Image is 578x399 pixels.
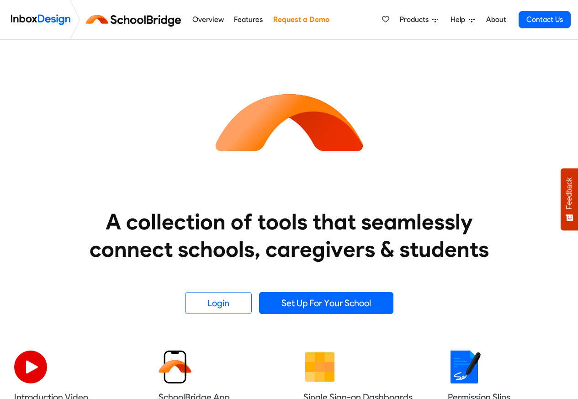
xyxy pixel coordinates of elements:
span: Products [400,14,432,25]
img: 2022_07_11_icon_video_playback.svg [14,351,47,383]
a: About [483,11,509,29]
a: Overview [190,11,226,29]
a: Login [185,292,252,314]
a: Products [396,11,442,29]
img: 2022_01_18_icon_signature.svg [448,351,481,383]
a: Features [232,11,265,29]
button: Feedback - Show survey [561,168,578,230]
img: schoolbridge logo [84,9,187,31]
a: Contact Us [519,11,571,28]
span: Feedback [565,177,573,209]
a: Request a Demo [270,11,332,29]
heading: A collection of tools that seamlessly connect schools, caregivers & students [72,208,506,263]
img: icon_schoolbridge.svg [207,40,371,204]
img: 2022_01_13_icon_sb_app.svg [159,351,191,383]
span: Help [451,14,469,25]
a: Set Up For Your School [259,292,393,314]
img: 2022_01_13_icon_grid.svg [303,351,336,383]
a: Help [447,11,478,29]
